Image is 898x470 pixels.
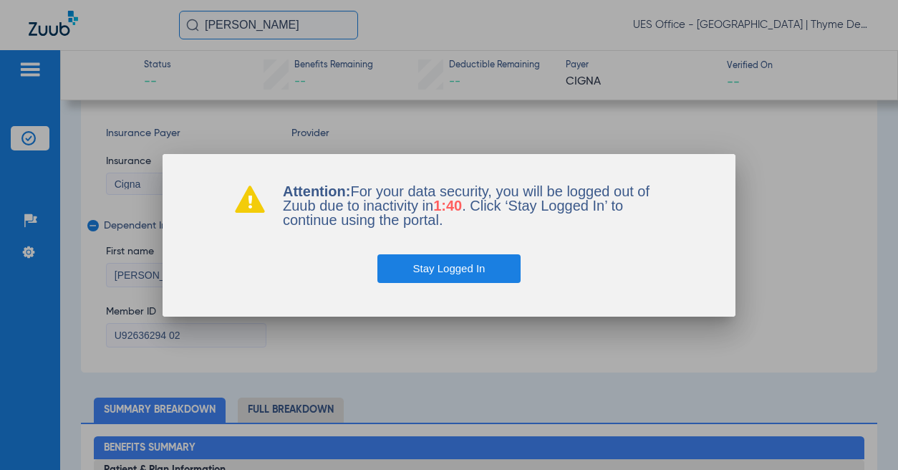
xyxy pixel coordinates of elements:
iframe: Chat Widget [826,401,898,470]
img: warning [234,184,266,213]
span: 1:40 [433,198,462,214]
button: Stay Logged In [377,254,521,283]
b: Attention: [283,183,350,199]
p: For your data security, you will be logged out of Zuub due to inactivity in . Click ‘Stay Logged ... [283,184,664,227]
